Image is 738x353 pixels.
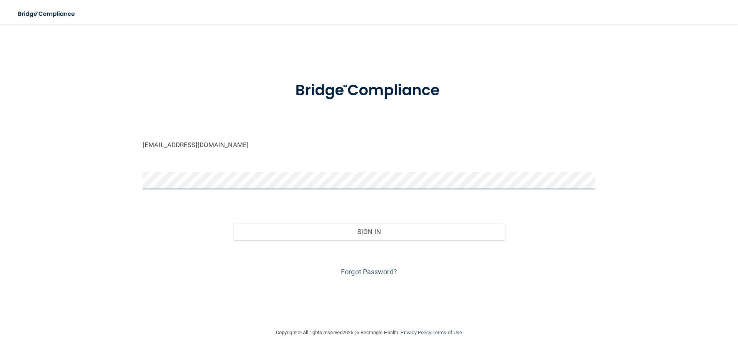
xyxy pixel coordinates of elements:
[279,71,459,111] img: bridge_compliance_login_screen.278c3ca4.svg
[233,223,505,240] button: Sign In
[143,136,595,153] input: Email
[229,320,509,345] div: Copyright © All rights reserved 2025 @ Rectangle Health | |
[401,330,431,335] a: Privacy Policy
[432,330,462,335] a: Terms of Use
[12,6,82,22] img: bridge_compliance_login_screen.278c3ca4.svg
[341,268,397,276] a: Forgot Password?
